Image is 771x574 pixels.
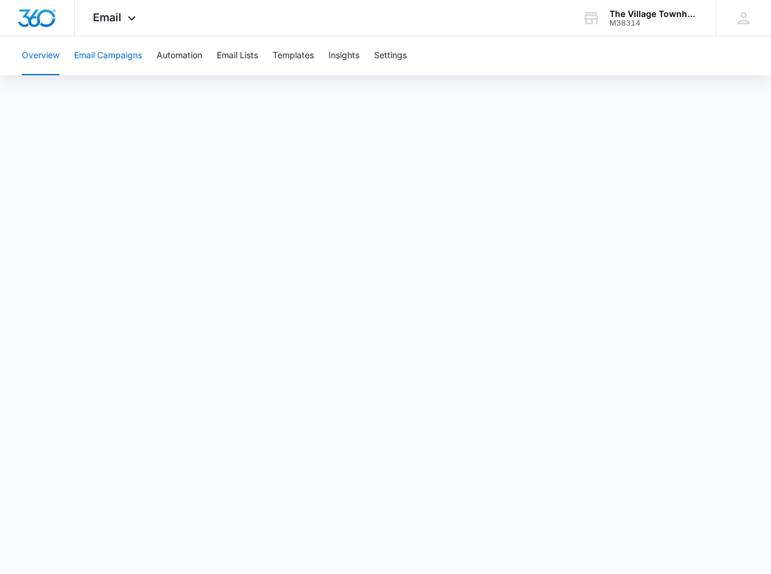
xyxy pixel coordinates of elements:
[74,36,142,75] button: Email Campaigns
[217,36,258,75] button: Email Lists
[157,36,202,75] button: Automation
[610,19,698,27] div: account id
[22,36,59,75] button: Overview
[273,36,314,75] button: Templates
[93,11,121,24] span: Email
[374,36,407,75] button: Settings
[610,9,698,19] div: account name
[328,36,359,75] button: Insights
